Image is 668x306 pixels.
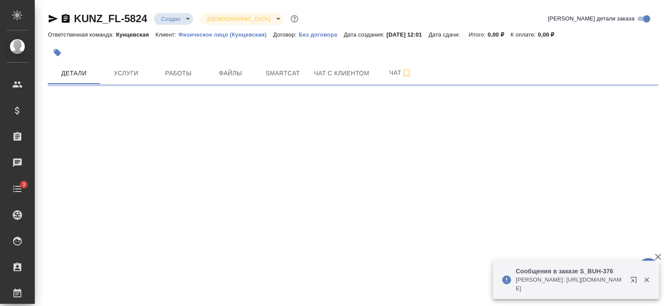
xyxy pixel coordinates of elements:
[387,31,429,38] p: [DATE] 12:01
[178,30,273,38] a: Физическое лицо (Кунцевская)
[178,31,273,38] p: Физическое лицо (Кунцевская)
[60,13,71,24] button: Скопировать ссылку
[289,13,300,24] button: Доп статусы указывают на важность/срочность заказа
[210,68,251,79] span: Файлы
[116,31,156,38] p: Кунцевская
[380,67,421,78] span: Чат
[314,68,369,79] span: Чат с клиентом
[262,68,304,79] span: Smartcat
[401,68,412,78] svg: Подписаться
[548,14,635,23] span: [PERSON_NAME] детали заказа
[204,15,273,23] button: [DEMOGRAPHIC_DATA]
[469,31,488,38] p: Итого:
[157,68,199,79] span: Работы
[200,13,283,25] div: Создан
[428,31,462,38] p: Дата сдачи:
[156,31,178,38] p: Клиент:
[511,31,538,38] p: К оплате:
[638,276,655,284] button: Закрыть
[625,271,646,292] button: Открыть в новой вкладке
[48,43,67,62] button: Добавить тэг
[299,31,344,38] p: Без договора
[2,178,33,200] a: 3
[638,258,659,280] button: 🙏
[344,31,386,38] p: Дата создания:
[74,13,147,24] a: KUNZ_FL-5824
[273,31,299,38] p: Договор:
[516,267,625,276] p: Сообщения в заказе S_BUH-376
[17,180,30,189] span: 3
[488,31,511,38] p: 0,00 ₽
[154,13,193,25] div: Создан
[158,15,183,23] button: Создан
[538,31,561,38] p: 0,00 ₽
[48,31,116,38] p: Ответственная команда:
[48,13,58,24] button: Скопировать ссылку для ЯМессенджера
[105,68,147,79] span: Услуги
[53,68,95,79] span: Детали
[299,30,344,38] a: Без договора
[516,276,625,293] p: [PERSON_NAME]: [URL][DOMAIN_NAME]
